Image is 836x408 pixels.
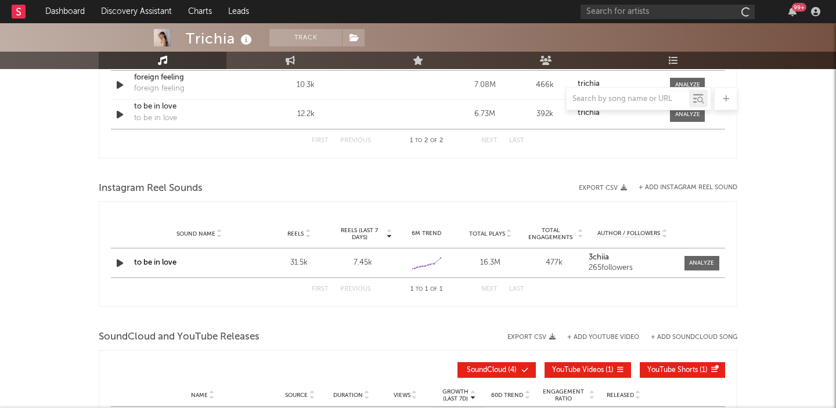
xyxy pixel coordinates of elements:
span: SoundCloud [467,367,506,374]
button: Export CSV [579,185,627,192]
div: to be in love [134,113,177,124]
button: + Add Instagram Reel Sound [639,185,737,191]
p: (Last 7d) [442,395,469,402]
input: Search for artists [581,5,755,19]
span: YouTube Shorts [647,367,698,374]
button: Next [481,286,498,293]
button: Track [269,29,342,46]
button: First [312,286,329,293]
div: 16.3M [462,257,520,269]
span: Released [607,392,634,399]
span: of [430,138,437,143]
span: Author / Followers [597,230,660,237]
span: Source [285,392,308,399]
div: 99 + [792,3,806,12]
div: 10.3k [279,80,333,91]
span: of [430,287,437,292]
p: Growth [442,388,469,395]
a: trichia [578,109,658,117]
div: + Add YouTube Video [556,334,639,341]
div: foreign feeling [134,83,185,95]
span: ( 1 ) [552,367,614,374]
a: 3chiia [589,254,676,262]
span: Duration [333,392,363,399]
div: 392k [518,109,572,120]
span: Total Engagements [525,227,576,241]
div: 7.45k [334,257,392,269]
span: YouTube Videos [552,367,604,374]
span: Engagement Ratio [539,388,588,402]
button: + Add SoundCloud Song [651,334,737,341]
span: ( 1 ) [647,367,708,374]
a: foreign feeling [134,72,255,84]
a: trichia [578,80,658,88]
span: to [415,138,422,143]
span: ( 4 ) [465,367,518,374]
span: Reels (last 7 days) [334,227,385,241]
span: Instagram Reel Sounds [99,182,203,196]
strong: trichia [578,109,600,117]
a: to be in love [134,259,176,266]
span: SoundCloud and YouTube Releases [99,330,260,344]
div: 466k [518,80,572,91]
div: 12.2k [279,109,333,120]
button: SoundCloud(4) [457,362,536,378]
button: + Add SoundCloud Song [639,334,737,341]
button: Export CSV [507,334,556,341]
div: 1 2 2 [394,134,458,148]
div: 7.08M [458,80,512,91]
div: Trichia [186,29,255,48]
button: YouTube Videos(1) [545,362,631,378]
button: + Add YouTube Video [567,334,639,341]
span: Sound Name [176,230,215,237]
button: Last [509,138,524,144]
button: First [312,138,329,144]
div: 31.5k [270,257,328,269]
strong: 3chiia [589,254,609,261]
input: Search by song name or URL [567,95,689,104]
span: Reels [287,230,304,237]
strong: trichia [578,80,600,88]
button: 99+ [788,7,797,16]
span: 60D Trend [491,392,523,399]
button: Last [509,286,524,293]
div: + Add Instagram Reel Sound [627,185,737,191]
button: Previous [340,286,371,293]
div: 1 1 1 [394,283,458,297]
div: 477k [525,257,583,269]
button: Next [481,138,498,144]
div: 265 followers [589,264,676,272]
div: 6M Trend [398,229,456,238]
span: Total Plays [469,230,505,237]
button: YouTube Shorts(1) [640,362,725,378]
span: Name [191,392,208,399]
span: to [416,287,423,292]
div: 6.73M [458,109,512,120]
span: Views [394,392,410,399]
button: Previous [340,138,371,144]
